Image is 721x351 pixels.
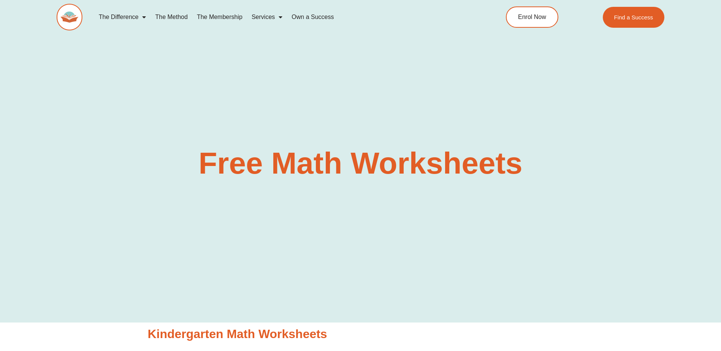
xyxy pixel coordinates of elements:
[518,14,546,20] span: Enrol Now
[151,8,192,26] a: The Method
[94,8,151,26] a: The Difference
[192,8,247,26] a: The Membership
[506,6,558,28] a: Enrol Now
[287,8,338,26] a: Own a Success
[144,148,577,179] h2: Free Math Worksheets
[247,8,287,26] a: Services
[614,14,653,20] span: Find a Success
[148,326,574,342] h2: Kindergarten Math Worksheets
[94,8,471,26] nav: Menu
[603,7,665,28] a: Find a Success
